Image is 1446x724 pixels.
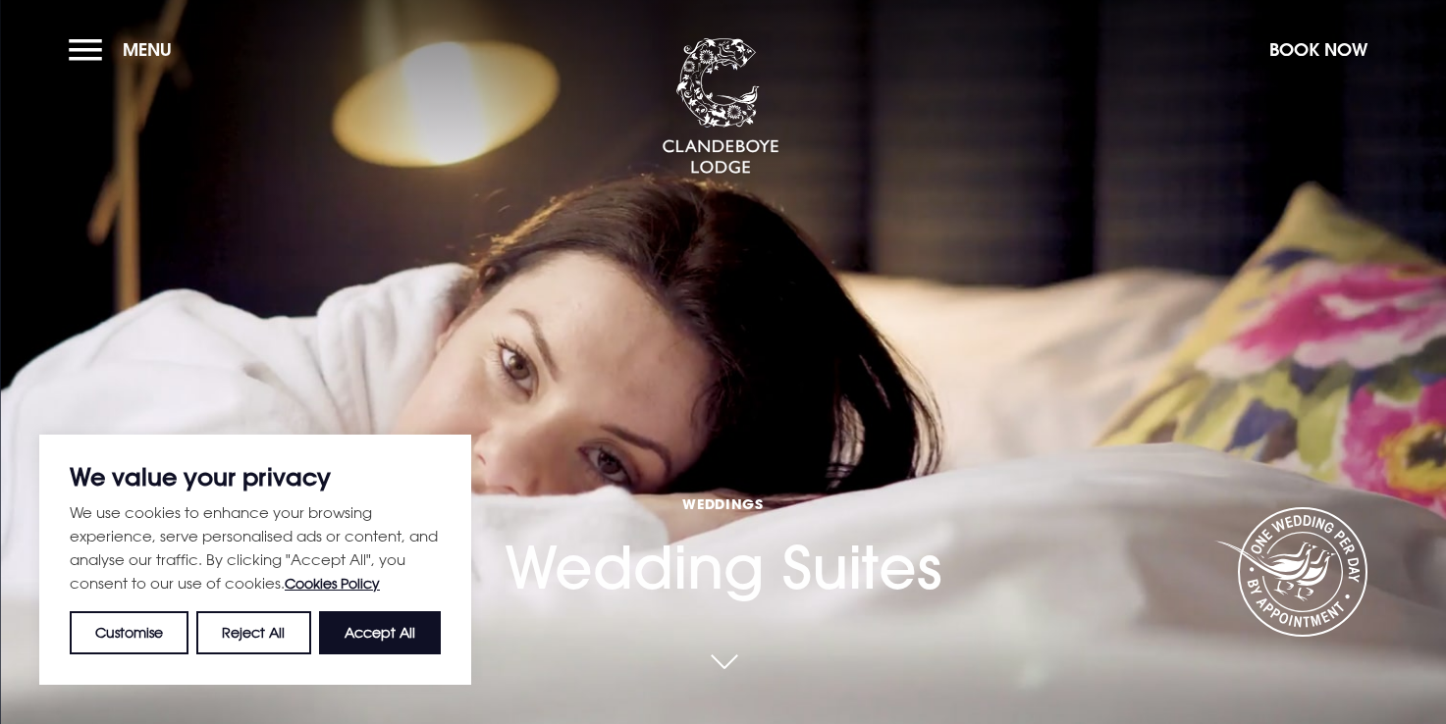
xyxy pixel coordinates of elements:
[70,465,441,489] p: We value your privacy
[70,500,441,595] p: We use cookies to enhance your browsing experience, serve personalised ads or content, and analys...
[319,611,441,654] button: Accept All
[123,38,172,61] span: Menu
[1259,28,1377,71] button: Book Now
[285,575,380,592] a: Cookies Policy
[505,494,941,602] h1: Wedding Suites
[70,611,188,654] button: Customise
[196,611,310,654] button: Reject All
[505,494,941,513] span: Weddings
[69,28,182,71] button: Menu
[662,38,779,176] img: Clandeboye Lodge
[39,435,471,685] div: We value your privacy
